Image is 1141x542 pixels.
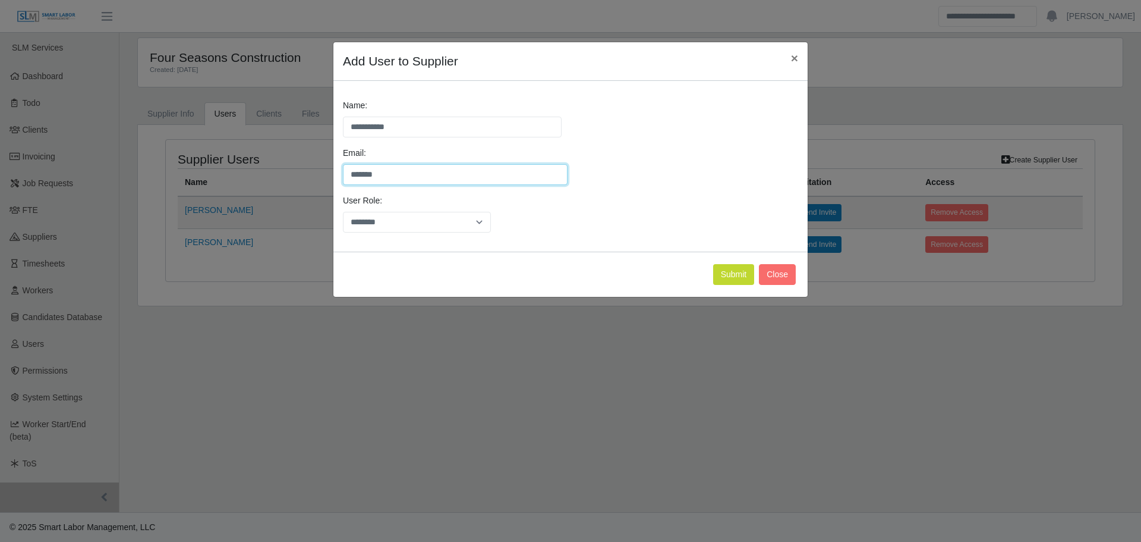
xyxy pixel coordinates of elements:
[759,264,796,285] button: Close
[343,52,458,71] h4: Add User to Supplier
[343,99,367,112] label: Name:
[343,195,382,207] label: User Role:
[343,147,366,159] label: Email:
[791,51,798,65] span: ×
[781,42,808,74] button: Close
[713,264,755,285] button: Submit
